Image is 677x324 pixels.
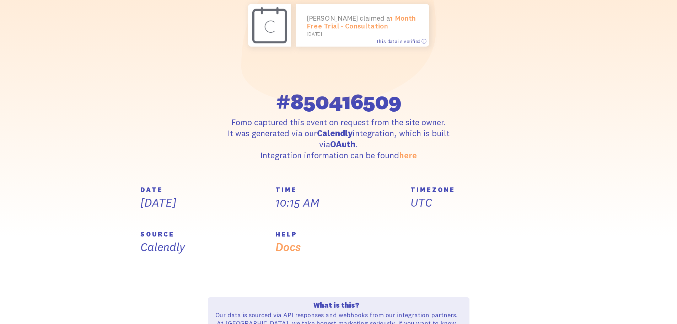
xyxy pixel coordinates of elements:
[212,302,461,309] h4: What is this?
[248,4,291,47] img: calendly.png
[140,231,267,238] h5: SOURCE
[276,90,401,112] span: #850416509
[208,117,469,161] p: Fomo captured this event on request from the site owner. It was generated via our integration, wh...
[275,231,402,238] h5: HELP
[410,187,537,193] h5: TIMEZONE
[376,38,426,44] span: This data is verified ⓘ
[140,240,267,255] p: Calendly
[330,139,355,149] strong: OAuth
[307,31,415,37] small: [DATE]
[140,195,267,210] p: [DATE]
[317,128,353,138] strong: Calendly
[275,195,402,210] p: 10:15 AM
[399,150,417,160] a: here
[275,240,301,254] a: Docs
[275,187,402,193] h5: TIME
[307,14,415,30] a: 1 Month Free Trial - Consultation
[307,14,419,36] p: [PERSON_NAME] claimed a
[410,195,537,210] p: UTC
[140,187,267,193] h5: DATE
